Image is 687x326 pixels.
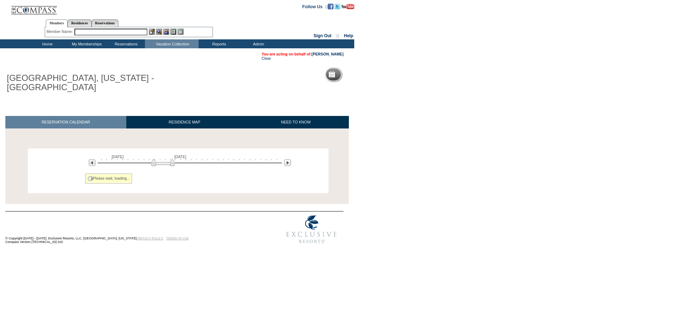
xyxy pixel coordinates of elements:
a: Members [46,19,68,27]
img: Reservations [170,29,176,35]
td: © Copyright [DATE] - [DATE]. Exclusive Resorts, LLC. [GEOGRAPHIC_DATA], [US_STATE]. Compass Versi... [5,212,256,248]
a: RESIDENCE MAP [126,116,243,128]
a: Residences [68,19,92,27]
td: Admin [238,39,277,48]
span: You are acting on behalf of: [262,52,343,56]
img: Follow us on Twitter [335,4,340,9]
a: PRIVACY POLICY [137,237,164,240]
a: Subscribe to our YouTube Channel [341,4,354,8]
a: Follow us on Twitter [335,4,340,8]
div: Please wait, loading... [85,174,132,184]
a: RESERVATION CALENDAR [5,116,126,128]
a: Help [344,33,353,38]
h1: [GEOGRAPHIC_DATA], [US_STATE] - [GEOGRAPHIC_DATA] [5,72,166,94]
span: [DATE] [112,155,124,159]
td: Reports [199,39,238,48]
a: Reservations [92,19,118,27]
img: Subscribe to our YouTube Channel [341,4,354,9]
img: Impersonate [163,29,169,35]
img: b_calculator.gif [177,29,184,35]
img: Become our fan on Facebook [328,4,333,9]
td: Reservations [106,39,145,48]
a: Sign Out [313,33,331,38]
a: Clear [262,56,271,60]
a: NEED TO KNOW [243,116,349,128]
td: Vacation Collection [145,39,199,48]
td: Follow Us :: [302,4,328,9]
img: Exclusive Resorts [279,211,343,247]
a: TERMS OF USE [166,237,189,240]
img: spinner2.gif [87,176,93,181]
div: Member Name: [47,29,74,35]
a: Become our fan on Facebook [328,4,333,8]
td: Home [27,39,66,48]
span: [DATE] [174,155,186,159]
img: b_edit.gif [149,29,155,35]
span: :: [336,33,339,38]
h5: Reservation Calendar [338,72,393,77]
a: [PERSON_NAME] [312,52,343,56]
td: My Memberships [66,39,106,48]
img: View [156,29,162,35]
img: Next [284,159,291,166]
img: Previous [89,159,96,166]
